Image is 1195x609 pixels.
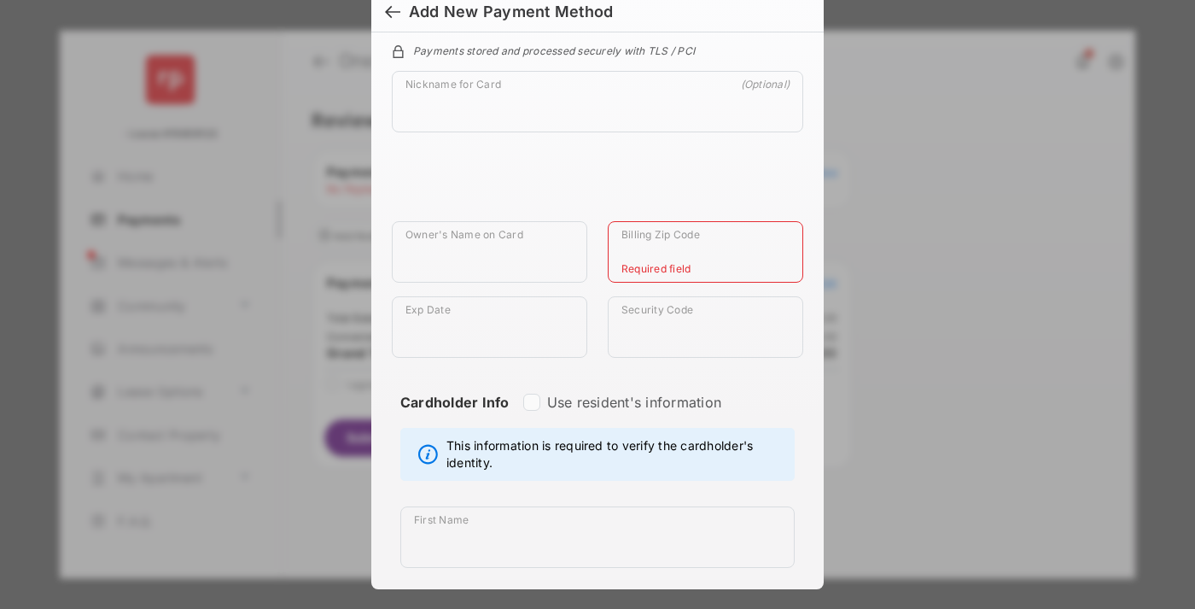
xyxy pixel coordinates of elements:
div: Payments stored and processed securely with TLS / PCI [392,42,803,57]
span: This information is required to verify the cardholder's identity. [446,437,785,471]
iframe: Credit card field [392,146,803,221]
label: Use resident's information [547,394,721,411]
strong: Cardholder Info [400,394,510,442]
div: Add New Payment Method [409,3,613,21]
